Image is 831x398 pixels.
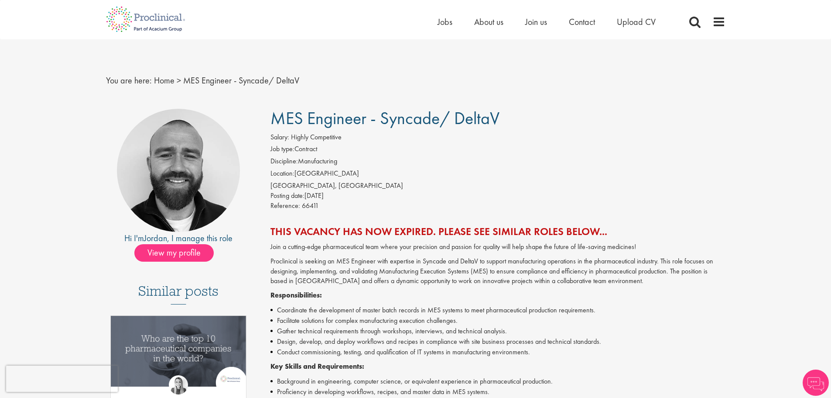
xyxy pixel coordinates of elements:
a: Join us [525,16,547,28]
div: Hi I'm , I manage this role [106,232,251,245]
img: Hannah Burke [169,375,188,395]
li: Background in engineering, computer science, or equivalent experience in pharmaceutical production. [270,376,725,387]
strong: Key Skills and Requirements: [270,362,364,371]
a: Link to a post [111,316,246,393]
h2: This vacancy has now expired. Please see similar roles below... [270,226,725,237]
p: Proclinical is seeking an MES Engineer with expertise in Syncade and DeltaV to support manufactur... [270,256,725,287]
li: Coordinate the development of master batch records in MES systems to meet pharmaceutical producti... [270,305,725,315]
a: View my profile [134,246,222,257]
span: You are here: [106,75,152,86]
iframe: reCAPTCHA [6,366,118,392]
span: MES Engineer - Syncade/ DeltaV [183,75,299,86]
p: Join a cutting-edge pharmaceutical team where your precision and passion for quality will help sh... [270,242,725,252]
a: breadcrumb link [154,75,174,86]
span: 66411 [302,201,319,210]
li: Design, develop, and deploy workflows and recipes in compliance with site business processes and ... [270,336,725,347]
li: Manufacturing [270,156,725,169]
li: Gather technical requirements through workshops, interviews, and technical analysis. [270,326,725,336]
a: Jordan [144,232,167,244]
span: Highly Competitive [291,132,342,142]
img: imeage of recruiter Jordan Kiely [117,109,240,232]
label: Job type: [270,144,294,154]
img: Chatbot [803,370,829,396]
div: [DATE] [270,191,725,201]
div: [GEOGRAPHIC_DATA], [GEOGRAPHIC_DATA] [270,181,725,191]
a: Jobs [438,16,452,28]
strong: Responsibilities: [270,291,322,300]
span: Posting date: [270,191,304,200]
a: About us [474,16,503,28]
label: Reference: [270,201,300,211]
label: Location: [270,169,294,179]
span: View my profile [134,244,214,262]
a: Contact [569,16,595,28]
li: Proficiency in developing workflows, recipes, and master data in MES systems. [270,387,725,397]
a: Upload CV [617,16,656,28]
h3: Similar posts [138,284,219,305]
li: Conduct commissioning, testing, and qualification of IT systems in manufacturing environments. [270,347,725,357]
li: [GEOGRAPHIC_DATA] [270,169,725,181]
span: MES Engineer - Syncade/ DeltaV [270,107,499,129]
li: Contract [270,144,725,156]
label: Discipline: [270,156,298,166]
span: > [177,75,181,86]
label: Salary: [270,132,289,142]
img: Top 10 pharmaceutical companies in the world 2025 [111,316,246,386]
li: Facilitate solutions for complex manufacturing execution challenges. [270,315,725,326]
